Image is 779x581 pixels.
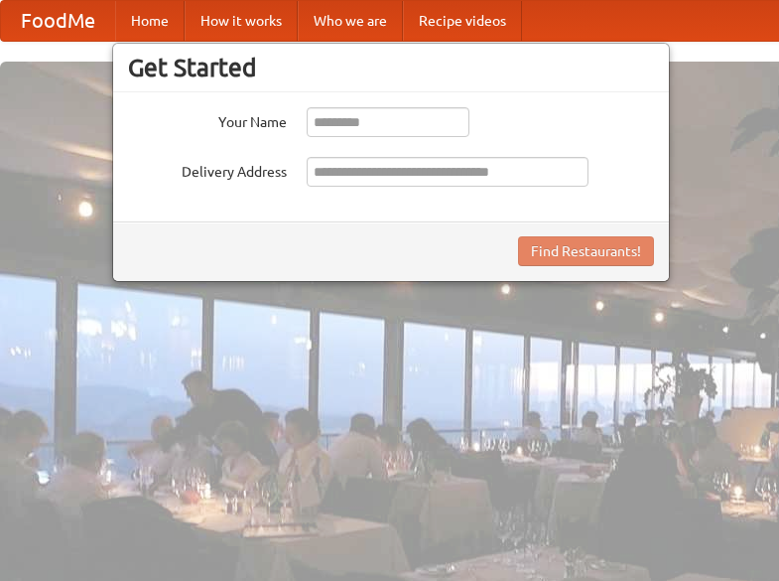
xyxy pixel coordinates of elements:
[298,1,403,41] a: Who we are
[185,1,298,41] a: How it works
[518,236,654,266] button: Find Restaurants!
[128,53,654,82] h3: Get Started
[128,157,287,182] label: Delivery Address
[403,1,522,41] a: Recipe videos
[1,1,115,41] a: FoodMe
[128,107,287,132] label: Your Name
[115,1,185,41] a: Home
